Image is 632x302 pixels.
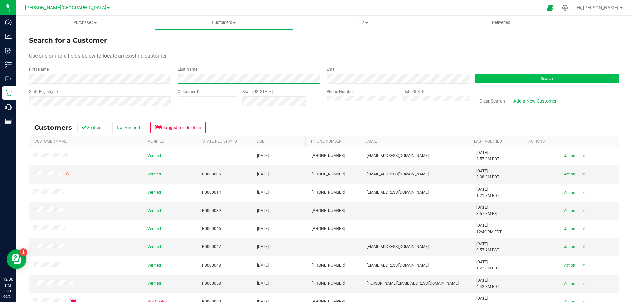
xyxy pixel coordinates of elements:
[312,280,345,287] span: [PHONE_NUMBER]
[65,171,70,177] div: Warning - Level 2
[3,276,13,294] p: 12:30 PM EDT
[147,244,161,250] span: Verified
[558,188,579,197] span: Action
[367,189,429,196] span: [EMAIL_ADDRESS][DOMAIN_NAME]
[579,170,588,179] span: select
[178,66,197,72] label: Last Name
[367,244,429,250] span: [EMAIL_ADDRESS][DOMAIN_NAME]
[476,168,499,180] span: [DATE] 2:38 PM EDT
[77,122,106,133] button: Verified
[5,47,12,54] inline-svg: Inbound
[541,76,553,81] span: Search
[312,189,345,196] span: [PHONE_NUMBER]
[483,20,519,26] span: Deliveries
[147,280,161,287] span: Verified
[476,204,499,217] span: [DATE] 3:57 PM EST
[29,53,168,59] span: Use one or more fields below to locate an existing customer.
[202,244,221,250] span: P0000047
[528,139,611,144] div: Actions
[476,259,499,271] span: [DATE] 1:22 PM EDT
[147,226,161,232] span: Verified
[293,16,432,30] a: Tills
[257,189,269,196] span: [DATE]
[257,171,269,177] span: [DATE]
[327,66,337,72] label: Email
[112,122,144,133] button: Not verified
[476,150,499,162] span: [DATE] 2:57 PM EDT
[16,20,154,26] span: Purchases
[579,279,588,288] span: select
[579,151,588,161] span: select
[312,208,345,214] span: [PHONE_NUMBER]
[29,36,107,44] span: Search for a Customer
[34,124,72,131] span: Customers
[5,118,12,125] inline-svg: Reports
[474,139,502,144] a: Last Modified
[150,122,206,133] button: Flagged for deletion
[476,277,499,290] span: [DATE] 4:42 PM EDT
[476,222,502,235] span: [DATE] 12:49 PM EDT
[19,248,27,256] iframe: Resource center unread badge
[312,262,345,268] span: [PHONE_NUMBER]
[155,20,293,26] span: Customers
[367,153,429,159] span: [EMAIL_ADDRESS][DOMAIN_NAME]
[154,16,293,30] a: Customers
[5,61,12,68] inline-svg: Inventory
[16,16,154,30] a: Purchases
[476,241,499,253] span: [DATE] 9:57 AM EST
[432,16,570,30] a: Deliveries
[475,95,509,106] button: Clear Search
[147,153,161,159] span: Verified
[5,19,12,26] inline-svg: Dashboard
[5,104,12,110] inline-svg: Call Center
[202,262,221,268] span: P0000048
[29,66,49,72] label: First Name
[242,89,273,95] label: State [US_STATE]
[148,139,164,144] a: Verified
[543,1,558,14] span: Open Ecommerce Menu
[558,206,579,215] span: Action
[202,171,221,177] span: P0000006
[561,5,569,11] div: Manage settings
[147,171,161,177] span: Verified
[558,279,579,288] span: Action
[509,95,561,106] a: Add a New Customer
[202,139,237,144] a: State Registry Id
[5,33,12,40] inline-svg: Analytics
[476,186,499,199] span: [DATE] 1:21 PM EDT
[577,5,619,10] span: Hi, [PERSON_NAME]!
[202,189,221,196] span: P0000014
[367,171,429,177] span: [EMAIL_ADDRESS][DOMAIN_NAME]
[558,170,579,179] span: Action
[327,89,354,95] label: Phone Number
[202,280,221,287] span: P0000058
[257,208,269,214] span: [DATE]
[367,262,429,268] span: [EMAIL_ADDRESS][DOMAIN_NAME]
[558,151,579,161] span: Action
[202,208,221,214] span: P0000039
[579,188,588,197] span: select
[558,224,579,234] span: Action
[403,89,426,95] label: Date Of Birth
[293,20,431,26] span: Tills
[3,294,13,299] p: 09/24
[147,208,161,214] span: Verified
[579,261,588,270] span: select
[5,90,12,96] inline-svg: Retail
[178,89,200,95] label: Customer ID
[558,261,579,270] span: Action
[367,280,459,287] span: [PERSON_NAME][EMAIL_ADDRESS][DOMAIN_NAME]
[34,139,67,144] a: Customer Name
[579,224,588,234] span: select
[312,226,345,232] span: [PHONE_NUMBER]
[257,262,269,268] span: [DATE]
[257,153,269,159] span: [DATE]
[311,139,341,144] a: Phone Number
[7,249,26,269] iframe: Resource center
[579,206,588,215] span: select
[475,74,619,83] button: Search
[257,139,264,144] a: DOB
[202,226,221,232] span: P0000046
[257,280,269,287] span: [DATE]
